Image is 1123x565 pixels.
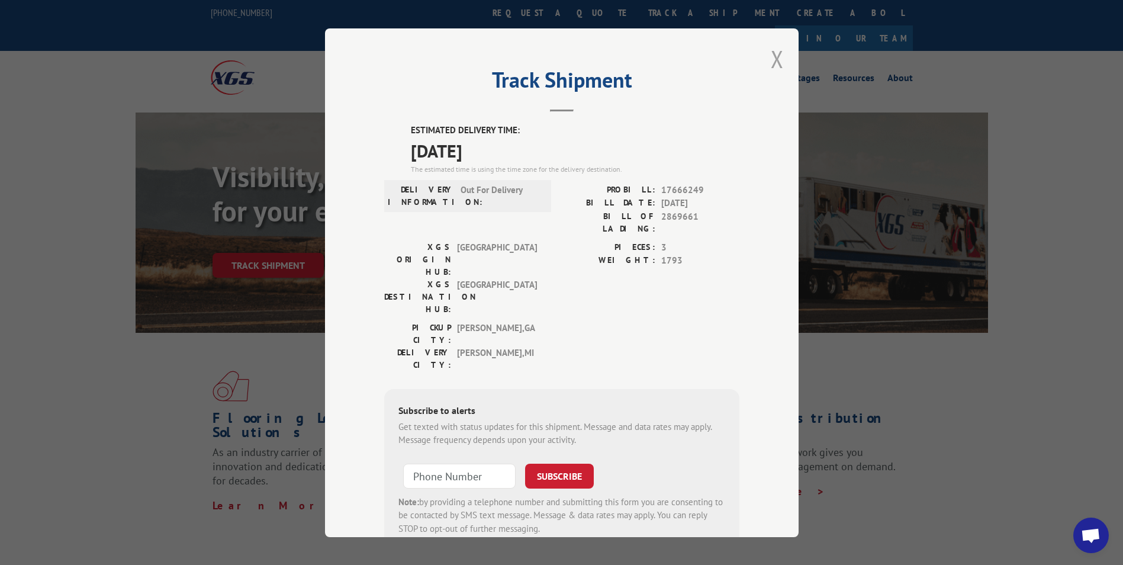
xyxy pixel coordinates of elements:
[384,278,451,315] label: XGS DESTINATION HUB:
[461,183,540,208] span: Out For Delivery
[562,240,655,254] label: PIECES:
[562,197,655,210] label: BILL DATE:
[384,346,451,371] label: DELIVERY CITY:
[384,240,451,278] label: XGS ORIGIN HUB:
[562,210,655,235] label: BILL OF LADING:
[411,137,739,163] span: [DATE]
[457,346,537,371] span: [PERSON_NAME] , MI
[661,197,739,210] span: [DATE]
[771,43,784,75] button: Close modal
[457,321,537,346] span: [PERSON_NAME] , GA
[403,463,516,488] input: Phone Number
[411,124,739,137] label: ESTIMATED DELIVERY TIME:
[398,495,725,535] div: by providing a telephone number and submitting this form you are consenting to be contacted by SM...
[398,403,725,420] div: Subscribe to alerts
[661,183,739,197] span: 17666249
[384,321,451,346] label: PICKUP CITY:
[457,240,537,278] span: [GEOGRAPHIC_DATA]
[1073,518,1109,553] div: Open chat
[398,496,419,507] strong: Note:
[388,183,455,208] label: DELIVERY INFORMATION:
[411,163,739,174] div: The estimated time is using the time zone for the delivery destination.
[661,254,739,268] span: 1793
[398,420,725,447] div: Get texted with status updates for this shipment. Message and data rates may apply. Message frequ...
[661,240,739,254] span: 3
[562,254,655,268] label: WEIGHT:
[525,463,594,488] button: SUBSCRIBE
[562,183,655,197] label: PROBILL:
[457,278,537,315] span: [GEOGRAPHIC_DATA]
[384,72,739,94] h2: Track Shipment
[661,210,739,235] span: 2869661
